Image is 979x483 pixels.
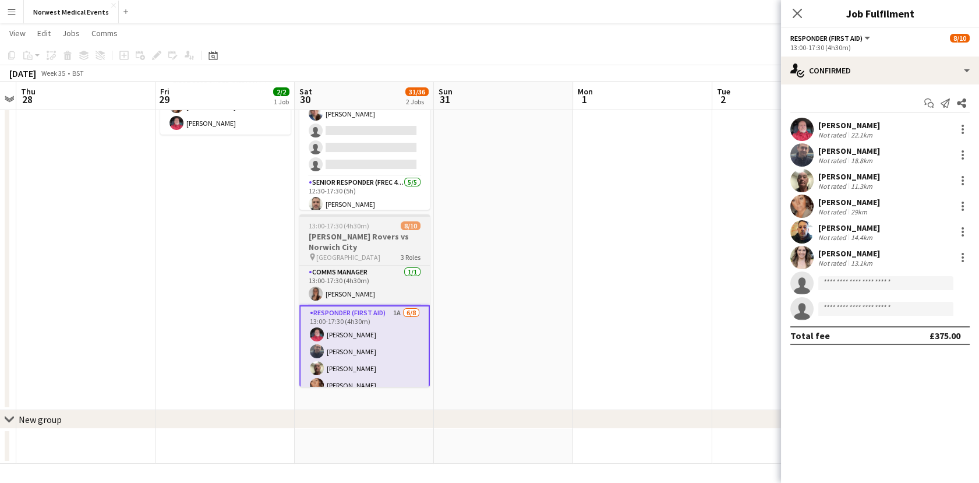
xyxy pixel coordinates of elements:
[298,93,312,106] span: 30
[160,86,169,97] span: Fri
[274,97,289,106] div: 1 Job
[818,182,849,191] div: Not rated
[91,28,118,38] span: Comms
[849,131,875,139] div: 22.1km
[299,176,430,283] app-card-role: Senior Responder (FREC 4 or Above)5/512:30-17:30 (5h)[PERSON_NAME]
[19,414,62,425] div: New group
[21,86,36,97] span: Thu
[790,34,863,43] span: Responder (First Aid)
[401,221,420,230] span: 8/10
[406,97,428,106] div: 2 Jobs
[818,120,880,131] div: [PERSON_NAME]
[790,330,830,341] div: Total fee
[37,28,51,38] span: Edit
[33,26,55,41] a: Edit
[578,86,593,97] span: Mon
[576,93,593,106] span: 1
[299,37,430,210] app-job-card: 12:30-17:30 (5h)23/26Manchester United vs Burnley FC [GEOGRAPHIC_DATA]3 Roles[PERSON_NAME][PERSON...
[715,93,730,106] span: 2
[299,214,430,387] app-job-card: 13:00-17:30 (4h30m)8/10[PERSON_NAME] Rovers vs Norwich City [GEOGRAPHIC_DATA]3 RolesComms Manager...
[717,86,730,97] span: Tue
[299,231,430,252] h3: [PERSON_NAME] Rovers vs Norwich City
[405,87,429,96] span: 31/36
[87,26,122,41] a: Comms
[72,69,84,77] div: BST
[818,156,849,165] div: Not rated
[38,69,68,77] span: Week 35
[299,305,430,466] app-card-role: Responder (First Aid)1A6/813:00-17:30 (4h30m)[PERSON_NAME][PERSON_NAME][PERSON_NAME][PERSON_NAME]
[5,26,30,41] a: View
[849,156,875,165] div: 18.8km
[818,248,880,259] div: [PERSON_NAME]
[790,43,970,52] div: 13:00-17:30 (4h30m)
[437,93,453,106] span: 31
[24,1,119,23] button: Norwest Medical Events
[299,86,312,97] span: Sat
[818,171,880,182] div: [PERSON_NAME]
[299,266,430,305] app-card-role: Comms Manager1/113:00-17:30 (4h30m)[PERSON_NAME]
[929,330,960,341] div: £375.00
[849,259,875,267] div: 13.1km
[316,253,380,262] span: [GEOGRAPHIC_DATA]
[309,221,369,230] span: 13:00-17:30 (4h30m)
[439,86,453,97] span: Sun
[62,28,80,38] span: Jobs
[849,233,875,242] div: 14.4km
[818,146,880,156] div: [PERSON_NAME]
[401,253,420,262] span: 3 Roles
[818,207,849,216] div: Not rated
[849,182,875,191] div: 11.3km
[19,93,36,106] span: 28
[818,259,849,267] div: Not rated
[818,223,880,233] div: [PERSON_NAME]
[818,233,849,242] div: Not rated
[818,131,849,139] div: Not rated
[849,207,870,216] div: 29km
[9,28,26,38] span: View
[781,57,979,84] div: Confirmed
[9,68,36,79] div: [DATE]
[158,93,169,106] span: 29
[273,87,289,96] span: 2/2
[781,6,979,21] h3: Job Fulfilment
[818,197,880,207] div: [PERSON_NAME]
[58,26,84,41] a: Jobs
[950,34,970,43] span: 8/10
[790,34,872,43] button: Responder (First Aid)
